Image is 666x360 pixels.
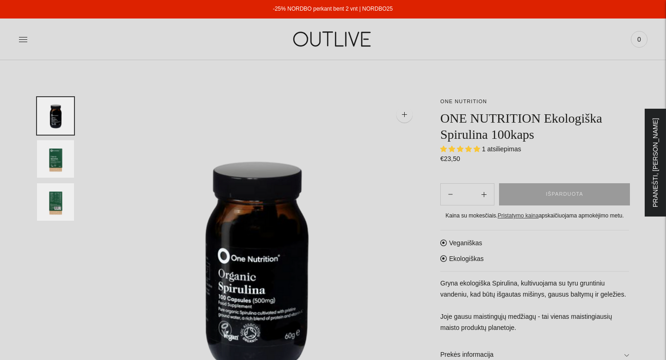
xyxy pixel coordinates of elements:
[37,97,74,135] button: Translation missing: en.general.accessibility.image_thumbail
[631,29,647,50] a: 0
[441,183,460,205] button: Add product quantity
[633,33,646,46] span: 0
[499,183,630,205] button: IŠPARDUOTA
[37,183,74,221] button: Translation missing: en.general.accessibility.image_thumbail
[275,23,391,55] img: OUTLIVE
[546,190,583,199] span: IŠPARDUOTA
[440,211,629,221] div: Kaina su mokesčiais. apskaičiuojama apmokėjimo metu.
[498,212,539,219] a: Pristatymo kaina
[440,145,482,153] span: 5.00 stars
[440,99,487,104] a: ONE NUTRITION
[440,155,460,162] span: €23,50
[440,278,629,334] p: Gryna ekologiška Spirulina, kultivuojama su tyru gruntiniu vandeniu, kad būtų išgautas mišinys, g...
[474,183,494,205] button: Subtract product quantity
[440,110,629,143] h1: ONE NUTRITION Ekologiška Spirulina 100kaps
[37,140,74,178] button: Translation missing: en.general.accessibility.image_thumbail
[273,6,393,12] a: -25% NORDBO perkant bent 2 vnt | NORDBO25
[460,188,474,201] input: Product quantity
[482,145,521,153] span: 1 atsiliepimas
